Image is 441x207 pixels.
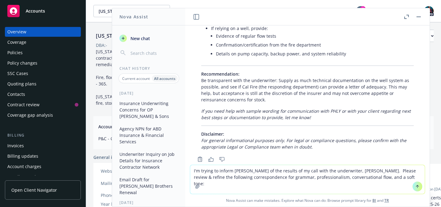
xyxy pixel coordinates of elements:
em: If you need help with sample wording for communication with PHLY or with your client regarding ne... [201,108,411,120]
div: Account charges [7,162,41,171]
a: Coverage [5,37,81,47]
li: Confirmation/certification from the fire department [216,40,414,49]
a: Quoting plans [5,79,81,89]
div: 1 [360,6,366,12]
div: Policy changes [7,58,37,68]
button: Underwriter Inquiry on Job Details for Insurance Contractor Network [117,149,180,172]
div: [DATE] [112,200,185,205]
div: Billing [5,132,81,138]
button: Thumbs down [217,155,227,164]
button: Agency NPN for ABD Insurance & Financial Services [117,124,180,147]
input: Search chats [129,49,178,57]
a: SSC Cases [5,69,81,78]
div: Quoting plans [7,79,36,89]
p: Be transparent with the underwriter: Supply as much technical documentation on the well system as... [201,71,414,103]
div: Mailing address [101,180,151,186]
a: Policies [5,48,81,58]
a: Installment plans [5,172,81,182]
div: Installment plans [7,172,43,182]
li: Details on pump capacity, backup power, and system reliability [216,49,414,58]
span: General info [93,154,119,160]
a: Switch app [410,5,422,17]
div: Website [101,168,151,174]
button: New chat [117,33,180,44]
a: Report a Bug [382,5,394,17]
textarea: I'm trying to inform [PERSON_NAME] of the results of my call with the underwriter, [PERSON_NAME].... [190,165,425,194]
div: Policies [7,48,23,58]
a: Policy changes [5,58,81,68]
button: Insurance Underwriting Concerns for OP [PERSON_NAME] & Sons [117,98,180,121]
a: Start snowing [367,5,380,17]
a: Overview [5,27,81,37]
li: Evidence of regular flow tests [216,32,414,40]
div: Chat History [112,66,185,71]
a: Billing updates [5,151,81,161]
a: Invoices [5,141,81,151]
div: Phone number [101,192,151,198]
div: Coverage gap analysis [7,110,53,120]
img: photo [424,6,434,16]
a: Account charges [5,162,81,171]
em: For general informational purposes only. For legal or compliance questions, please confirm with t... [201,137,406,150]
button: [US_STATE] PREMIER RESTORATION [93,5,170,17]
div: [DATE] [112,91,185,96]
div: Contract review [7,100,40,110]
div: DBA: - [96,42,107,48]
div: SSC Cases [7,69,28,78]
div: Overview [7,27,26,37]
a: Accounts [5,2,81,20]
span: Open Client Navigator [11,187,57,193]
span: Disclaimer: [201,131,224,137]
p: All accounts [154,76,175,81]
span: Nova Assist can make mistakes. Explore what Nova can do: Browse prompt library for and [188,194,427,207]
h1: Nova Assist [119,13,148,20]
div: Invoices [7,141,24,151]
div: Billing updates [7,151,38,161]
span: [US_STATE] Premier Restoration doesn't just clean up disasters, they revive, restore, and remodel... [96,49,367,106]
a: Coverage gap analysis [5,110,81,120]
p: Current account [122,76,150,81]
div: Contacts [7,89,25,99]
span: P&C - Commercial lines [98,135,153,142]
a: TR [384,198,389,203]
div: Coverage [7,37,26,47]
li: If relying on a well, provide: [211,24,414,59]
span: Account type [98,123,153,130]
div: [US_STATE] PREMIER RESTORATION [93,32,185,40]
button: Email Draft for [PERSON_NAME] Brothers Renewal [117,175,180,198]
a: BI [372,198,376,203]
span: New chat [129,35,150,42]
span: Recommendation: [201,71,239,77]
span: Accounts [26,9,45,13]
svg: Copy to clipboard [197,156,203,162]
a: Contract review [5,100,81,110]
a: Contacts [5,89,81,99]
span: [US_STATE] PREMIER RESTORATION [99,8,152,14]
a: Search [396,5,408,17]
